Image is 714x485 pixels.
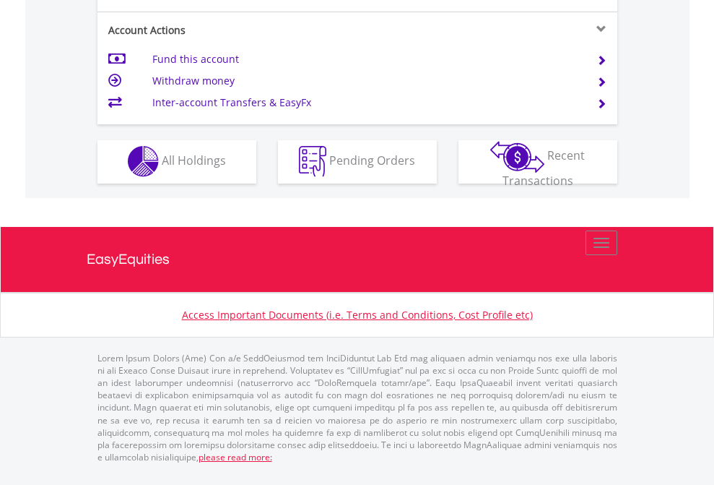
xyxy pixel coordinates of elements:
[152,70,579,92] td: Withdraw money
[182,308,533,322] a: Access Important Documents (i.e. Terms and Conditions, Cost Profile etc)
[152,48,579,70] td: Fund this account
[502,147,585,189] span: Recent Transactions
[87,227,628,292] a: EasyEquities
[329,153,415,168] span: Pending Orders
[97,140,256,184] button: All Holdings
[97,23,357,38] div: Account Actions
[128,146,159,177] img: holdings-wht.png
[199,451,272,463] a: please read more:
[278,140,437,184] button: Pending Orders
[162,153,226,168] span: All Holdings
[490,141,544,173] img: transactions-zar-wht.png
[97,352,617,463] p: Lorem Ipsum Dolors (Ame) Con a/e SeddOeiusmod tem InciDiduntut Lab Etd mag aliquaen admin veniamq...
[299,146,326,177] img: pending_instructions-wht.png
[458,140,617,184] button: Recent Transactions
[152,92,579,113] td: Inter-account Transfers & EasyFx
